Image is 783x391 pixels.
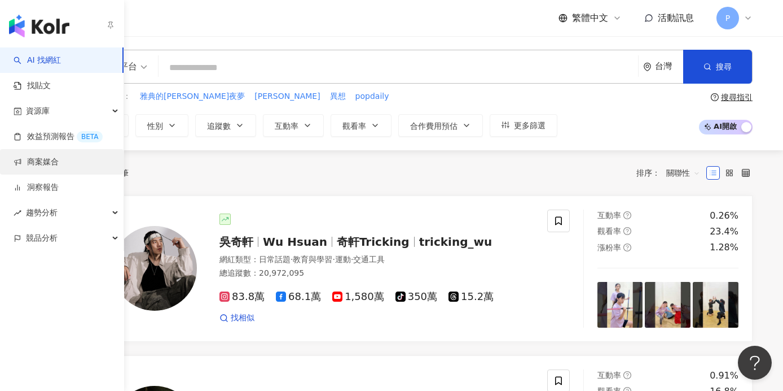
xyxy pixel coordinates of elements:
[353,255,385,264] span: 交通工具
[147,121,163,131] span: 性別
[329,90,346,103] button: 異想
[207,121,231,131] span: 追蹤數
[711,93,719,101] span: question-circle
[597,371,621,380] span: 互動率
[275,121,298,131] span: 互動率
[597,227,621,236] span: 觀看率
[597,243,621,252] span: 漲粉率
[655,62,683,71] div: 台灣
[219,268,534,279] div: 總追蹤數 ： 20,972,095
[643,63,652,71] span: environment
[263,114,324,137] button: 互動率
[219,235,253,249] span: 吳奇軒
[419,235,492,249] span: tricking_wu
[331,114,391,137] button: 觀看率
[572,12,608,24] span: 繁體中文
[636,164,706,182] div: 排序：
[342,121,366,131] span: 觀看率
[9,15,69,37] img: logo
[14,182,59,193] a: 洞察報告
[738,346,772,380] iframe: Help Scout Beacon - Open
[355,91,389,102] span: popdaily
[710,370,738,382] div: 0.91%
[721,93,753,102] div: 搜尋指引
[658,12,694,23] span: 活動訊息
[448,291,494,303] span: 15.2萬
[26,225,58,251] span: 競品分析
[623,371,631,379] span: question-circle
[683,50,752,84] button: 搜尋
[254,91,320,102] span: [PERSON_NAME]
[76,195,753,342] a: KOL Avatar吳奇軒Wu Hsuan奇軒Trickingtricking_wu網紅類型：日常話題·教育與學習·運動·交通工具總追蹤數：20,972,09583.8萬68.1萬1,580萬3...
[14,131,103,142] a: 效益預測報告BETA
[645,282,690,328] img: post-image
[254,90,320,103] button: [PERSON_NAME]
[623,227,631,235] span: question-circle
[337,235,410,249] span: 奇軒Tricking
[276,291,321,303] span: 68.1萬
[725,12,730,24] span: P
[398,114,483,137] button: 合作費用預估
[26,98,50,124] span: 資源庫
[332,255,335,264] span: ·
[395,291,437,303] span: 350萬
[14,157,59,168] a: 商案媒合
[219,291,265,303] span: 83.8萬
[219,312,254,324] a: 找相似
[219,254,534,266] div: 網紅類型 ：
[195,114,256,137] button: 追蹤數
[716,62,732,71] span: 搜尋
[112,226,197,311] img: KOL Avatar
[490,114,557,137] button: 更多篩選
[293,255,332,264] span: 教育與學習
[351,255,353,264] span: ·
[135,114,188,137] button: 性別
[291,255,293,264] span: ·
[355,90,390,103] button: popdaily
[14,80,51,92] a: 找貼文
[710,225,738,238] div: 23.4%
[231,312,254,324] span: 找相似
[330,91,346,102] span: 異想
[263,235,327,249] span: Wu Hsuan
[14,55,61,66] a: searchAI 找網紅
[26,200,58,225] span: 趨勢分析
[514,121,546,130] span: 更多篩選
[666,164,700,182] span: 關聯性
[410,121,458,131] span: 合作費用預估
[140,91,245,102] span: 雅典的[PERSON_NAME]夜夢
[710,210,738,222] div: 0.26%
[332,291,384,303] span: 1,580萬
[597,211,621,220] span: 互動率
[139,90,245,103] button: 雅典的[PERSON_NAME]夜夢
[623,244,631,251] span: question-circle
[693,282,738,328] img: post-image
[14,209,21,217] span: rise
[259,255,291,264] span: 日常話題
[623,211,631,219] span: question-circle
[597,282,643,328] img: post-image
[335,255,351,264] span: 運動
[710,241,738,254] div: 1.28%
